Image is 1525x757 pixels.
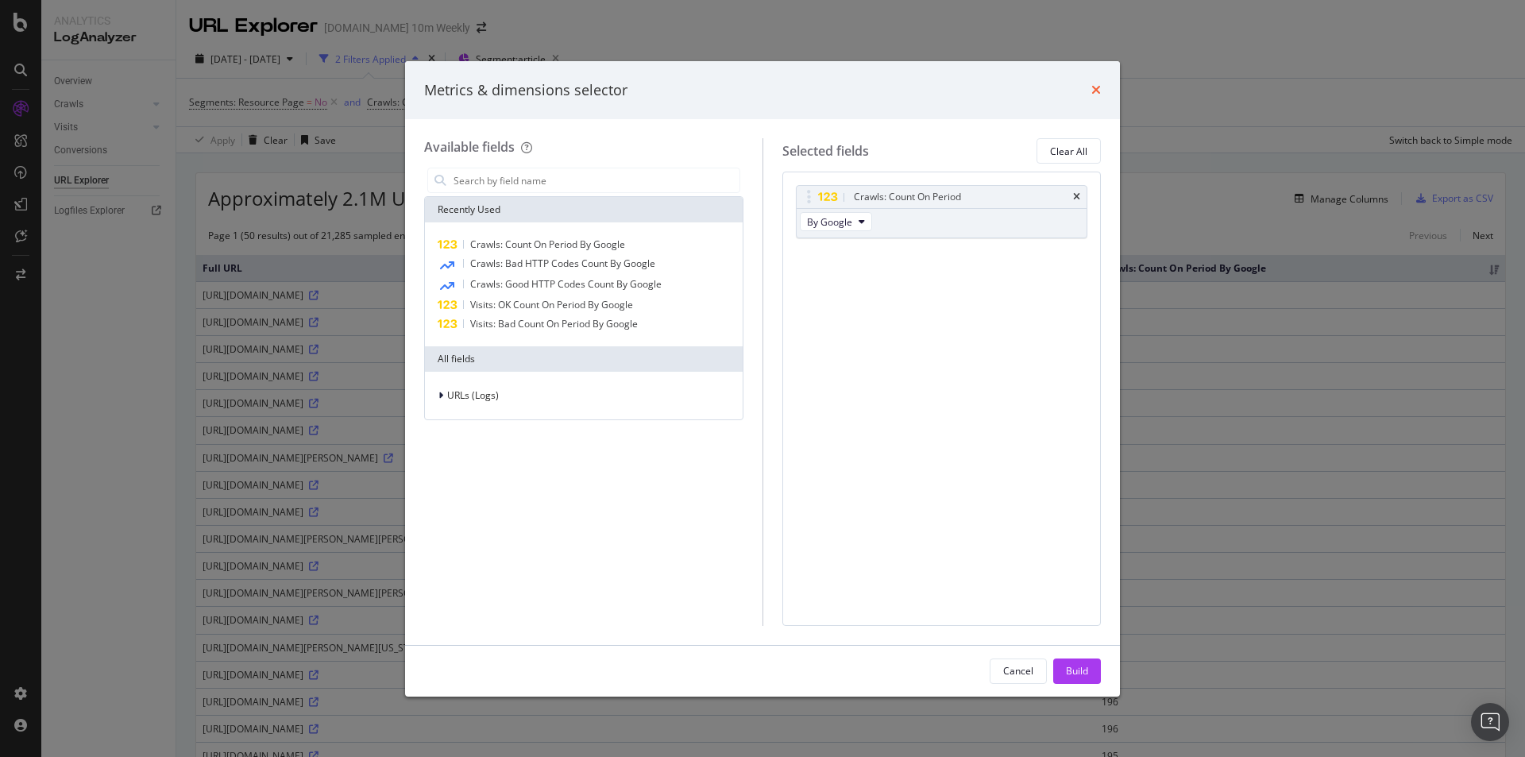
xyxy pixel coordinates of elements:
div: Cancel [1003,664,1033,678]
div: Recently Used [425,197,743,222]
div: Build [1066,664,1088,678]
div: times [1091,80,1101,101]
span: Visits: OK Count On Period By Google [470,298,633,311]
div: All fields [425,346,743,372]
div: Selected fields [782,142,869,160]
span: By Google [807,215,852,229]
input: Search by field name [452,168,739,192]
button: Build [1053,659,1101,684]
div: modal [405,61,1120,697]
button: Clear All [1037,138,1101,164]
span: Crawls: Good HTTP Codes Count By Google [470,277,662,291]
div: Metrics & dimensions selector [424,80,627,101]
span: Crawls: Count On Period By Google [470,238,625,251]
span: Crawls: Bad HTTP Codes Count By Google [470,257,655,270]
div: Open Intercom Messenger [1471,703,1509,741]
div: times [1073,192,1080,202]
span: URLs (Logs) [447,388,499,402]
div: Clear All [1050,145,1087,158]
div: Crawls: Count On Period [854,189,961,205]
div: Available fields [424,138,515,156]
button: Cancel [990,659,1047,684]
button: By Google [800,212,872,231]
span: Visits: Bad Count On Period By Google [470,317,638,330]
div: Crawls: Count On PeriodtimesBy Google [796,185,1088,238]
